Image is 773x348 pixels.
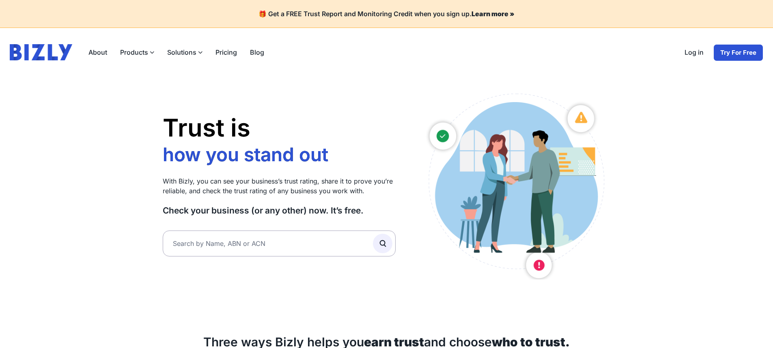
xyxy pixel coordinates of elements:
label: Products [114,44,161,60]
h3: Check your business (or any other) now. It’s free. [163,205,396,216]
p: With Bizly, you can see your business’s trust rating, share it to prove you’re reliable, and chec... [163,176,396,196]
label: Solutions [161,44,209,60]
img: Australian small business owners illustration [420,90,610,280]
li: who you work with [163,167,333,190]
a: Log in [678,44,710,61]
img: bizly_logo.svg [10,44,72,60]
a: About [82,44,114,60]
a: Learn more » [472,10,515,18]
span: Trust is [163,113,250,142]
h4: 🎁 Get a FREE Trust Report and Monitoring Credit when you sign up. [10,10,763,18]
li: how you stand out [163,143,333,167]
a: Try For Free [713,44,763,61]
input: Search by Name, ABN or ACN [163,231,396,256]
a: Blog [243,44,271,60]
a: Pricing [209,44,243,60]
